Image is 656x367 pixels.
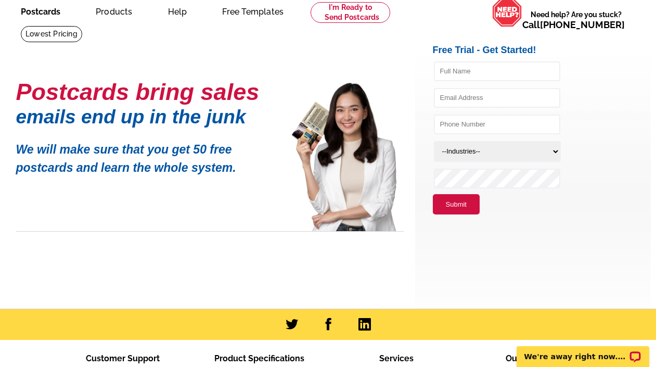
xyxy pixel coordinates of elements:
[379,353,414,363] span: Services
[434,61,560,81] input: Full Name
[16,83,276,101] h1: Postcards bring sales
[214,353,304,363] span: Product Specifications
[434,115,560,134] input: Phone Number
[433,45,651,56] h2: Free Trial - Get Started!
[16,111,276,122] h1: emails end up in the junk
[16,133,276,176] p: We will make sure that you get 50 free postcards and learn the whole system.
[522,9,630,30] span: Need help? Are you stuck?
[506,353,561,363] span: Our Company
[522,19,625,30] span: Call
[510,334,656,367] iframe: LiveChat chat widget
[86,353,160,363] span: Customer Support
[540,19,625,30] a: [PHONE_NUMBER]
[433,194,480,215] button: Submit
[434,88,560,108] input: Email Address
